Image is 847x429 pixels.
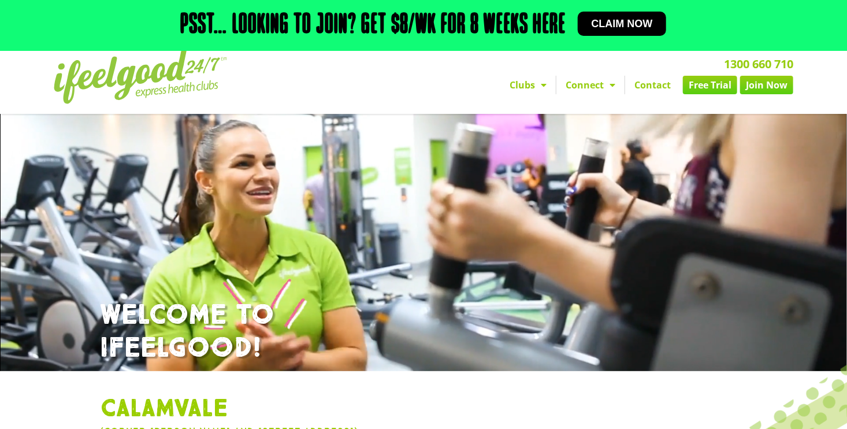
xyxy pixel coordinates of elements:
h1: Calamvale [100,394,747,424]
a: Claim now [578,12,667,36]
a: 1300 660 710 [724,56,793,72]
a: Clubs [500,76,556,94]
a: Free Trial [683,76,737,94]
a: Join Now [740,76,793,94]
h1: WELCOME TO IFEELGOOD! [100,299,747,365]
h2: Psst… Looking to join? Get $8/wk for 8 weeks here [181,12,566,39]
nav: Menu [317,76,793,94]
a: Contact [625,76,680,94]
span: Claim now [592,19,653,29]
a: Connect [556,76,625,94]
